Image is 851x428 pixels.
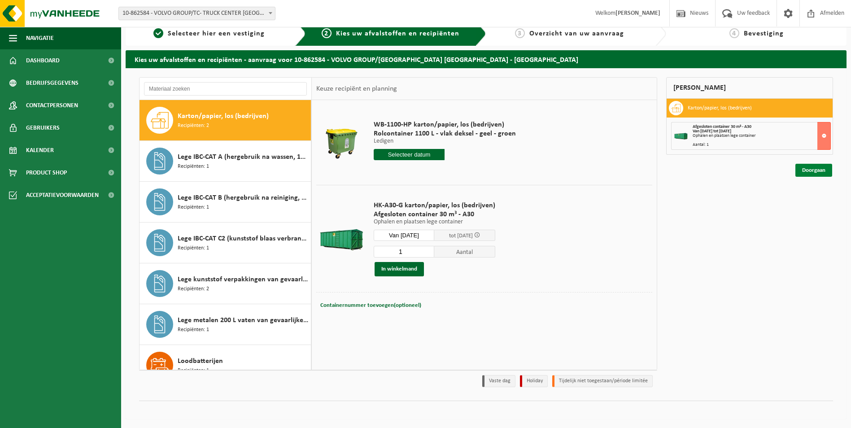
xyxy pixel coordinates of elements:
span: Selecteer hier een vestiging [168,30,265,37]
li: Vaste dag [482,375,515,387]
button: Loodbatterijen Recipiënten: 1 [140,345,311,386]
span: Gebruikers [26,117,60,139]
span: 2 [322,28,332,38]
span: Lege IBC-CAT A (hergebruik na wassen, 1e keuze, als nieuw) [178,152,309,162]
span: Recipiënten: 1 [178,244,209,253]
p: Ledigen [374,138,516,144]
span: tot [DATE] [449,233,473,239]
span: WB-1100-HP karton/papier, los (bedrijven) [374,120,516,129]
span: Lege kunststof verpakkingen van gevaarlijke stoffen [178,274,309,285]
span: Bevestiging [744,30,784,37]
span: Kies uw afvalstoffen en recipiënten [336,30,459,37]
button: Karton/papier, los (bedrijven) Recipiënten: 2 [140,100,311,141]
span: Recipiënten: 1 [178,367,209,375]
span: Lege IBC-CAT C2 (kunststof blaas verbranden) [178,233,309,244]
span: Rolcontainer 1100 L - vlak deksel - geel - groen [374,129,516,138]
span: Loodbatterijen [178,356,223,367]
span: Recipiënten: 1 [178,203,209,212]
div: [PERSON_NAME] [666,77,833,99]
h3: Karton/papier, los (bedrijven) [688,101,752,115]
a: 1Selecteer hier een vestiging [130,28,288,39]
span: Afgesloten container 30 m³ - A30 [374,210,495,219]
span: Recipiënten: 1 [178,326,209,334]
h2: Kies uw afvalstoffen en recipiënten - aanvraag voor 10-862584 - VOLVO GROUP/[GEOGRAPHIC_DATA] [GE... [126,50,847,68]
span: 4 [729,28,739,38]
span: Afgesloten container 30 m³ - A30 [693,124,751,129]
div: Ophalen en plaatsen lege container [693,134,830,138]
span: Contactpersonen [26,94,78,117]
span: HK-A30-G karton/papier, los (bedrijven) [374,201,495,210]
span: Recipiënten: 2 [178,285,209,293]
span: Recipiënten: 1 [178,162,209,171]
button: Containernummer toevoegen(optioneel) [319,299,422,312]
span: 10-862584 - VOLVO GROUP/TC- TRUCK CENTER ANTWERPEN - ANTWERPEN [118,7,275,20]
button: Lege kunststof verpakkingen van gevaarlijke stoffen Recipiënten: 2 [140,263,311,304]
span: Acceptatievoorwaarden [26,184,99,206]
input: Selecteer datum [374,149,445,160]
span: Product Shop [26,162,67,184]
div: Keuze recipiënt en planning [312,78,401,100]
button: Lege IBC-CAT C2 (kunststof blaas verbranden) Recipiënten: 1 [140,223,311,263]
span: Recipiënten: 2 [178,122,209,130]
li: Holiday [520,375,548,387]
button: Lege IBC-CAT A (hergebruik na wassen, 1e keuze, als nieuw) Recipiënten: 1 [140,141,311,182]
span: Bedrijfsgegevens [26,72,79,94]
input: Selecteer datum [374,230,435,241]
button: Lege IBC-CAT B (hergebruik na reiniging, 2e keuze) Recipiënten: 1 [140,182,311,223]
input: Materiaal zoeken [144,82,307,96]
span: Aantal [434,246,495,258]
span: Lege IBC-CAT B (hergebruik na reiniging, 2e keuze) [178,192,309,203]
span: Containernummer toevoegen(optioneel) [320,302,421,308]
span: 3 [515,28,525,38]
li: Tijdelijk niet toegestaan/période limitée [552,375,653,387]
span: Overzicht van uw aanvraag [529,30,624,37]
div: Aantal: 1 [693,143,830,147]
span: 10-862584 - VOLVO GROUP/TC- TRUCK CENTER ANTWERPEN - ANTWERPEN [119,7,275,20]
span: Lege metalen 200 L vaten van gevaarlijke producten (omwerkbaar) [178,315,309,326]
strong: [PERSON_NAME] [615,10,660,17]
span: Kalender [26,139,54,162]
p: Ophalen en plaatsen lege container [374,219,495,225]
a: Doorgaan [795,164,832,177]
button: Lege metalen 200 L vaten van gevaarlijke producten (omwerkbaar) Recipiënten: 1 [140,304,311,345]
span: Karton/papier, los (bedrijven) [178,111,269,122]
span: Dashboard [26,49,60,72]
strong: Van [DATE] tot [DATE] [693,129,731,134]
button: In winkelmand [375,262,424,276]
span: Navigatie [26,27,54,49]
span: 1 [153,28,163,38]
